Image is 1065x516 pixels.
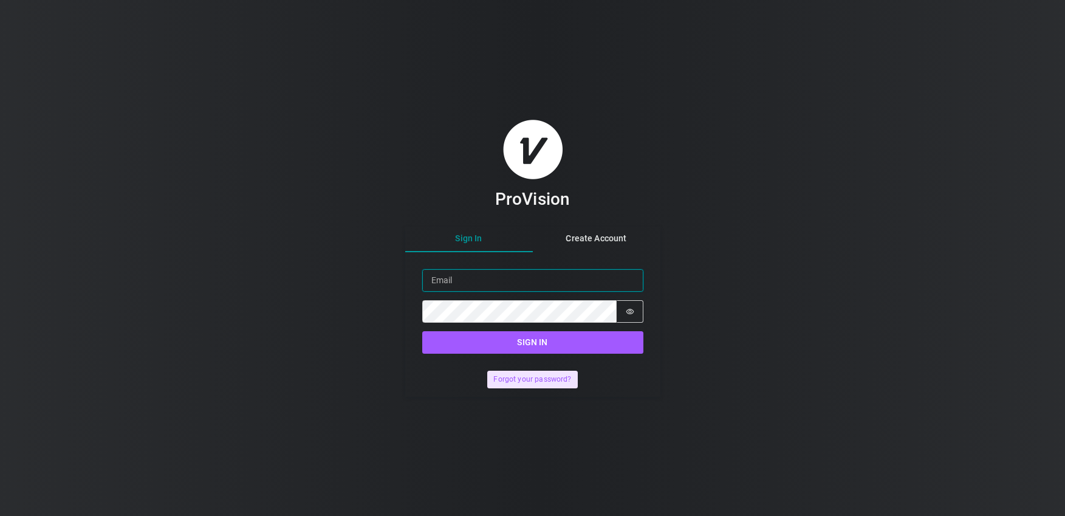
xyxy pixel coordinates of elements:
h3: ProVision [495,188,570,210]
button: Forgot your password? [487,371,578,388]
button: Sign In [405,225,533,252]
button: Create Account [533,225,660,252]
button: Show password [617,300,643,323]
button: Sign in [422,331,643,354]
input: Email [422,269,643,292]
